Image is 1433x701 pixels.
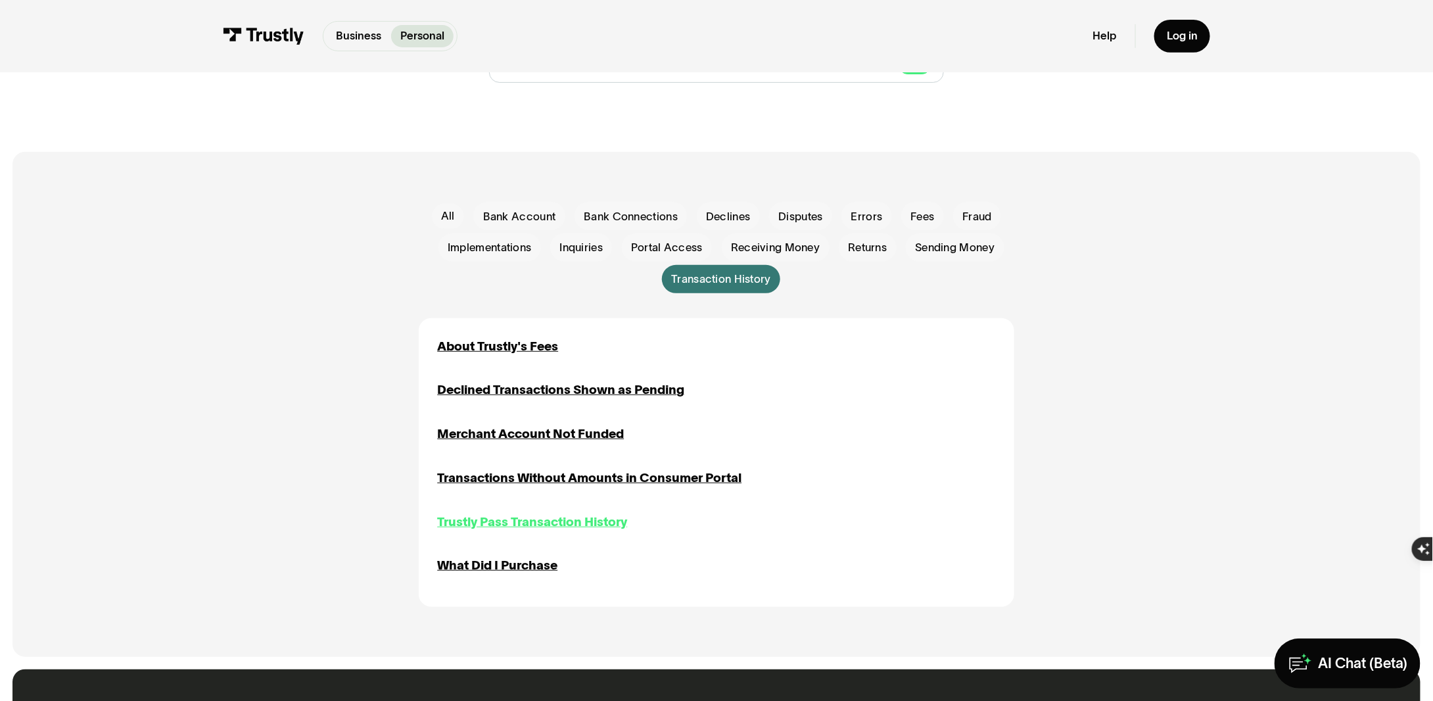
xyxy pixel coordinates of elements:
[915,240,995,256] span: Sending Money
[1319,654,1408,673] div: AI Chat (Beta)
[706,209,750,225] span: Declines
[483,209,556,225] span: Bank Account
[336,28,381,44] p: Business
[559,240,603,256] span: Inquiries
[731,240,820,256] span: Receiving Money
[437,469,741,488] a: Transactions Without Amounts in Consumer Portal
[327,25,391,48] a: Business
[437,381,684,400] a: Declined Transactions Shown as Pending
[963,209,993,225] span: Fraud
[391,25,454,48] a: Personal
[437,337,558,356] a: About Trustly's Fees
[448,240,531,256] span: Implementations
[437,513,627,532] a: Trustly Pass Transaction History
[671,272,771,287] span: Transaction History
[400,28,444,44] p: Personal
[584,209,678,225] span: Bank Connections
[851,209,883,225] span: Errors
[437,556,557,575] a: What Did I Purchase
[437,425,624,444] a: Merchant Account Not Funded
[419,202,1014,293] form: Email Form
[631,240,703,256] span: Portal Access
[778,209,822,225] span: Disputes
[910,209,934,225] span: Fees
[1092,29,1116,43] a: Help
[432,204,465,229] a: All
[1167,29,1198,43] div: Log in
[441,208,455,224] div: All
[1275,639,1421,689] a: AI Chat (Beta)
[223,28,304,45] img: Trustly Logo
[848,240,887,256] span: Returns
[1154,20,1210,53] a: Log in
